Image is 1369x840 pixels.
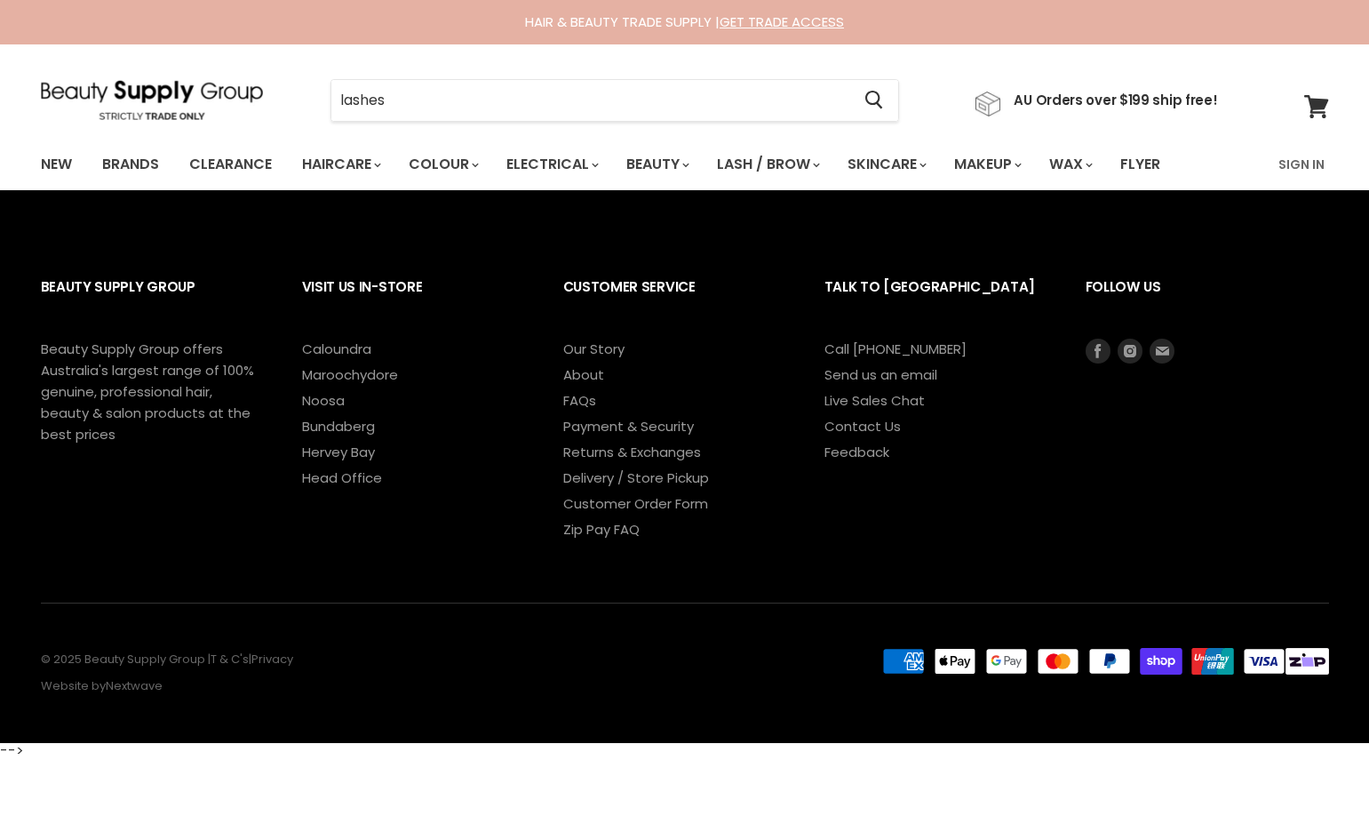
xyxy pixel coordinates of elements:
a: About [563,365,604,384]
a: Colour [395,146,489,183]
a: Sign In [1268,146,1335,183]
a: Skincare [834,146,937,183]
a: GET TRADE ACCESS [720,12,844,31]
a: T & C's [211,651,249,668]
img: footer-tile-new.png [1285,648,1328,675]
a: Makeup [941,146,1032,183]
a: Maroochydore [302,365,398,384]
a: Clearance [176,146,285,183]
form: Product [330,79,899,122]
h2: Talk to [GEOGRAPHIC_DATA] [824,265,1050,339]
a: Send us an email [824,365,937,384]
a: Lash / Brow [704,146,831,183]
a: Customer Order Form [563,494,708,513]
h2: Customer Service [563,265,789,339]
a: Contact Us [824,417,901,436]
button: Search [851,80,898,121]
a: Head Office [302,468,382,487]
a: Call [PHONE_NUMBER] [824,340,967,358]
p: © 2025 Beauty Supply Group | | Website by [41,653,803,693]
a: Flyer [1107,146,1174,183]
a: Feedback [824,443,889,461]
input: Search [331,80,851,121]
a: Brands [89,146,172,183]
a: Wax [1036,146,1103,183]
a: FAQs [563,391,596,410]
div: HAIR & BEAUTY TRADE SUPPLY | [19,13,1351,31]
a: Delivery / Store Pickup [563,468,709,487]
a: Payment & Security [563,417,694,436]
a: Bundaberg [302,417,375,436]
p: Beauty Supply Group offers Australia's largest range of 100% genuine, professional hair, beauty &... [41,339,254,445]
a: Privacy [251,651,293,668]
a: Beauty [613,146,700,183]
a: Electrical [493,146,609,183]
nav: Main [19,139,1351,190]
a: Returns & Exchanges [563,443,701,461]
a: Caloundra [302,340,371,358]
a: Noosa [302,391,345,410]
a: Nextwave [106,677,163,694]
a: Live Sales Chat [824,391,925,410]
a: New [28,146,85,183]
a: Zip Pay FAQ [563,520,640,539]
a: Hervey Bay [302,443,375,461]
h2: Visit Us In-Store [302,265,528,339]
h2: Beauty Supply Group [41,265,267,339]
ul: Main menu [28,139,1221,190]
h2: Follow us [1086,265,1329,339]
a: Haircare [289,146,392,183]
a: Our Story [563,340,625,358]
